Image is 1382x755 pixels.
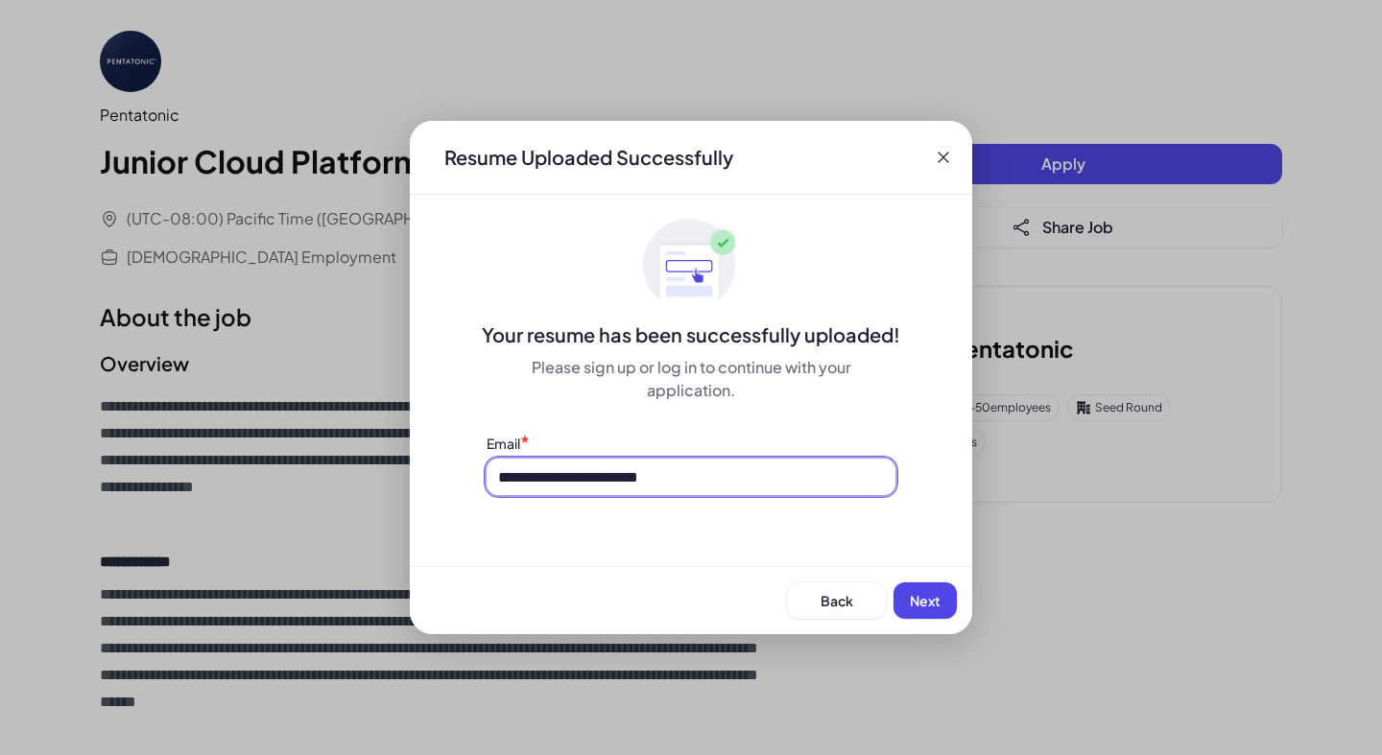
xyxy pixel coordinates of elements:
button: Next [894,582,957,619]
div: Resume Uploaded Successfully [429,144,749,171]
button: Back [787,582,886,619]
div: Your resume has been successfully uploaded! [410,321,972,348]
span: Next [910,592,941,609]
span: Back [821,592,853,609]
label: Email [487,435,520,452]
div: Please sign up or log in to continue with your application. [487,356,895,402]
img: ApplyedMaskGroup3.svg [643,218,739,314]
